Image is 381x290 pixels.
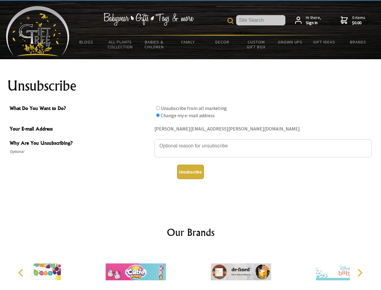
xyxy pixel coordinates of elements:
[161,112,215,118] label: Change my e-mail address
[10,148,151,155] span: Optional
[12,225,369,240] h2: Our Brands
[236,15,285,25] input: Site Search
[137,36,171,53] a: Babies & Children
[352,20,365,26] strong: $0.00
[154,139,372,157] textarea: Why Are You Unsubscribing?
[161,105,227,111] label: Unsubscribe from all marketing
[205,36,239,48] a: Decor
[306,15,321,26] span: Hi there,
[103,13,194,26] img: Babywear - Gifts - Toys & more
[15,266,28,279] button: Previous
[352,15,365,26] span: 0 items
[306,20,321,26] strong: Sign in
[7,79,374,93] h1: Unsubscribe
[10,139,151,148] span: Why Are You Unsubscribing?
[177,165,204,179] button: Unsubscribe
[69,36,103,48] a: BLOGS
[341,15,365,26] a: 0 items$0.00
[239,36,273,53] a: Custom Gift Box
[227,18,233,24] img: product search
[156,106,160,110] input: What Do You Want to Do?
[154,124,372,134] div: [PERSON_NAME][EMAIL_ADDRESS][PERSON_NAME][DOMAIN_NAME]
[156,113,160,117] input: What Do You Want to Do?
[6,6,69,56] img: Babyware - Gifts - Toys and more...
[171,36,205,48] a: Family
[295,15,321,26] a: Hi there,Sign in
[10,105,151,113] span: What Do You Want to Do?
[103,36,138,53] a: All Plants Collection
[341,36,375,48] a: Brands
[273,36,307,48] a: Grown Ups
[353,266,366,279] button: Next
[10,125,151,134] span: Your E-mail Address
[307,36,341,48] a: Gift Ideas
